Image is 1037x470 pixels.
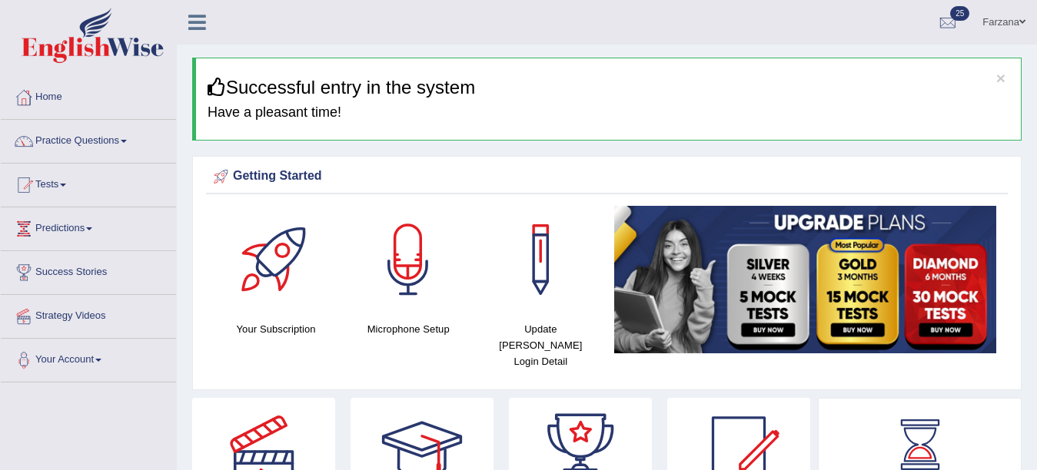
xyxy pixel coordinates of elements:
a: Tests [1,164,176,202]
a: Home [1,76,176,114]
a: Predictions [1,207,176,246]
h4: Microphone Setup [350,321,467,337]
h4: Update [PERSON_NAME] Login Detail [482,321,599,369]
div: Getting Started [210,165,1004,188]
h4: Your Subscription [218,321,334,337]
h4: Have a pleasant time! [208,105,1009,121]
button: × [996,70,1005,86]
span: 25 [950,6,969,21]
img: small5.jpg [614,206,996,353]
a: Success Stories [1,251,176,290]
h3: Successful entry in the system [208,78,1009,98]
a: Strategy Videos [1,295,176,333]
a: Practice Questions [1,120,176,158]
a: Your Account [1,339,176,377]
